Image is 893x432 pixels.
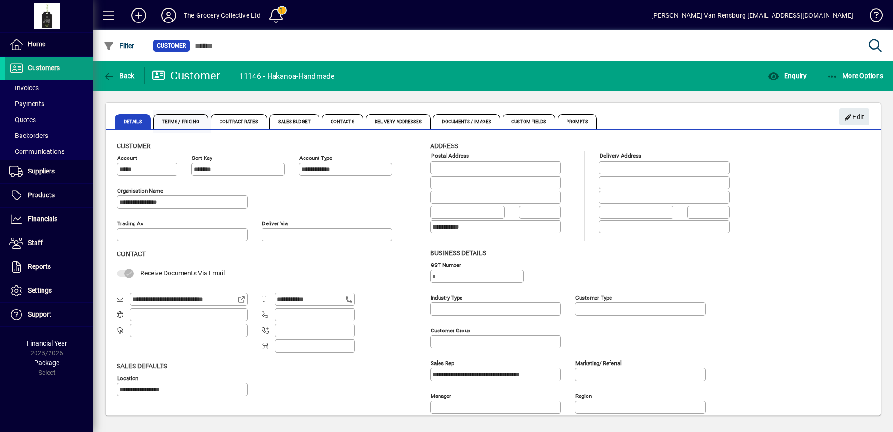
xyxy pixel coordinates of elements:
a: Knowledge Base [863,2,881,32]
span: Business details [430,249,486,257]
button: Profile [154,7,184,24]
mat-label: Region [575,392,592,399]
span: Package [34,359,59,367]
span: Customer [157,41,186,50]
button: Filter [101,37,137,54]
span: Staff [28,239,43,246]
a: Home [5,33,93,56]
mat-label: Marketing/ Referral [575,360,622,366]
mat-label: Account [117,155,137,161]
a: Quotes [5,112,93,128]
span: Contact [117,250,146,258]
mat-label: Account Type [299,155,332,161]
span: Receive Documents Via Email [140,269,225,277]
span: Financial Year [27,339,67,347]
span: Support [28,310,51,318]
span: Back [103,72,135,79]
span: Address [430,142,458,150]
span: Documents / Images [433,114,500,129]
span: Invoices [9,84,39,92]
button: Back [101,67,137,84]
mat-label: Industry type [431,294,462,301]
a: Backorders [5,128,93,144]
span: Sales defaults [117,362,167,370]
span: Edit [844,109,865,125]
span: Products [28,191,55,199]
mat-label: Location [117,374,138,381]
span: Financials [28,215,57,223]
span: Settings [28,287,52,294]
div: Customer [152,68,220,83]
span: Details [115,114,151,129]
span: Custom Fields [503,114,555,129]
a: Suppliers [5,160,93,183]
span: Terms / Pricing [153,114,209,129]
mat-label: Sort key [192,155,212,161]
div: [PERSON_NAME] Van Rensburg [EMAIL_ADDRESS][DOMAIN_NAME] [651,8,853,23]
mat-label: GST Number [431,261,461,268]
span: Suppliers [28,167,55,175]
span: Quotes [9,116,36,123]
a: Support [5,303,93,326]
button: Add [124,7,154,24]
a: Financials [5,208,93,231]
a: Reports [5,255,93,279]
span: Prompts [558,114,597,129]
mat-label: Trading as [117,220,143,227]
mat-label: Customer group [431,327,470,333]
span: Home [28,40,45,48]
span: Contract Rates [211,114,267,129]
mat-label: Sales rep [431,360,454,366]
a: Payments [5,96,93,112]
span: Backorders [9,132,48,139]
span: Communications [9,148,64,155]
mat-label: Deliver via [262,220,288,227]
div: The Grocery Collective Ltd [184,8,261,23]
a: Invoices [5,80,93,96]
a: Settings [5,279,93,302]
span: Filter [103,42,135,50]
button: Enquiry [765,67,809,84]
a: Staff [5,231,93,255]
span: Customer [117,142,151,150]
mat-label: Organisation name [117,187,163,194]
a: Communications [5,144,93,159]
span: Contacts [322,114,363,129]
span: Sales Budget [269,114,319,129]
div: 11146 - Hakanoa-Handmade [240,69,335,84]
mat-label: Manager [431,392,451,399]
button: More Options [824,67,886,84]
span: Customers [28,64,60,72]
app-page-header-button: Back [93,67,145,84]
button: Edit [839,108,869,125]
mat-label: Customer type [575,294,612,301]
span: Delivery Addresses [366,114,431,129]
span: Enquiry [768,72,807,79]
a: Products [5,184,93,207]
span: More Options [827,72,884,79]
span: Payments [9,100,44,108]
span: Reports [28,263,51,270]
